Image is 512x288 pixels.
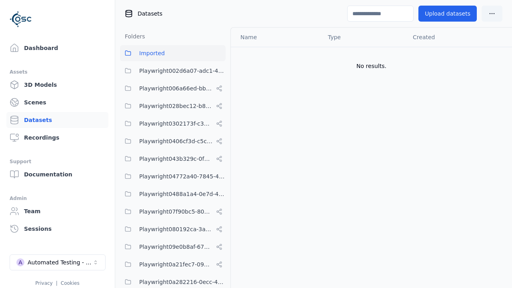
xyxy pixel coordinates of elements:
[231,28,322,47] th: Name
[6,40,108,56] a: Dashboard
[120,151,226,167] button: Playwright043b329c-0fea-4eef-a1dd-c1b85d96f68d
[406,28,499,47] th: Created
[418,6,477,22] button: Upload datasets
[6,77,108,93] a: 3D Models
[139,48,165,58] span: Imported
[61,280,80,286] a: Cookies
[6,221,108,237] a: Sessions
[16,258,24,266] div: A
[120,32,145,40] h3: Folders
[6,130,108,146] a: Recordings
[6,166,108,182] a: Documentation
[139,242,213,252] span: Playwright09e0b8af-6797-487c-9a58-df45af994400
[231,47,512,85] td: No results.
[120,116,226,132] button: Playwright0302173f-c313-40eb-a2c1-2f14b0f3806f
[139,224,213,234] span: Playwright080192ca-3ab8-4170-8689-2c2dffafb10d
[139,172,226,181] span: Playwright04772a40-7845-40f2-bf94-f85d29927f9d
[139,136,213,146] span: Playwright0406cf3d-c5c6-4809-a891-d4d7aaf60441
[10,8,32,30] img: Logo
[139,101,213,111] span: Playwright028bec12-b853-4041-8716-f34111cdbd0b
[28,258,92,266] div: Automated Testing - Playwright
[322,28,406,47] th: Type
[6,112,108,128] a: Datasets
[120,63,226,79] button: Playwright002d6a07-adc1-4c24-b05e-c31b39d5c727
[56,280,58,286] span: |
[139,277,226,287] span: Playwright0a282216-0ecc-4192-904d-1db5382f43aa
[120,221,226,237] button: Playwright080192ca-3ab8-4170-8689-2c2dffafb10d
[10,157,105,166] div: Support
[139,154,213,164] span: Playwright043b329c-0fea-4eef-a1dd-c1b85d96f68d
[6,94,108,110] a: Scenes
[139,207,213,216] span: Playwright07f90bc5-80d1-4d58-862e-051c9f56b799
[120,204,226,220] button: Playwright07f90bc5-80d1-4d58-862e-051c9f56b799
[120,256,226,272] button: Playwright0a21fec7-093e-446e-ac90-feefe60349da
[6,203,108,219] a: Team
[10,194,105,203] div: Admin
[139,119,213,128] span: Playwright0302173f-c313-40eb-a2c1-2f14b0f3806f
[120,186,226,202] button: Playwright0488a1a4-0e7d-4299-bdea-dd156cc484d6
[120,133,226,149] button: Playwright0406cf3d-c5c6-4809-a891-d4d7aaf60441
[138,10,162,18] span: Datasets
[35,280,52,286] a: Privacy
[120,80,226,96] button: Playwright006a66ed-bbfa-4b84-a6f2-8b03960da6f1
[139,260,213,269] span: Playwright0a21fec7-093e-446e-ac90-feefe60349da
[120,45,226,61] button: Imported
[120,239,226,255] button: Playwright09e0b8af-6797-487c-9a58-df45af994400
[120,168,226,184] button: Playwright04772a40-7845-40f2-bf94-f85d29927f9d
[120,98,226,114] button: Playwright028bec12-b853-4041-8716-f34111cdbd0b
[10,254,106,270] button: Select a workspace
[139,189,226,199] span: Playwright0488a1a4-0e7d-4299-bdea-dd156cc484d6
[139,84,213,93] span: Playwright006a66ed-bbfa-4b84-a6f2-8b03960da6f1
[139,66,226,76] span: Playwright002d6a07-adc1-4c24-b05e-c31b39d5c727
[10,67,105,77] div: Assets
